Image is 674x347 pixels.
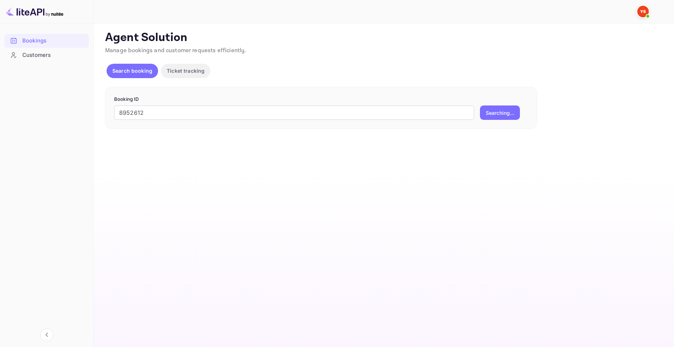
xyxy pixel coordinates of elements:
img: Yandex Support [637,6,649,17]
div: Bookings [22,37,85,45]
a: Bookings [4,34,89,47]
img: LiteAPI logo [6,6,63,17]
p: Agent Solution [105,31,661,45]
a: Customers [4,48,89,62]
span: Manage bookings and customer requests efficiently. [105,47,246,54]
p: Booking ID [114,96,528,103]
p: Ticket tracking [167,67,205,75]
input: Enter Booking ID (e.g., 63782194) [114,105,474,120]
button: Collapse navigation [40,328,53,341]
div: Customers [22,51,85,59]
button: Searching... [480,105,520,120]
div: Bookings [4,34,89,48]
p: Search booking [112,67,152,75]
